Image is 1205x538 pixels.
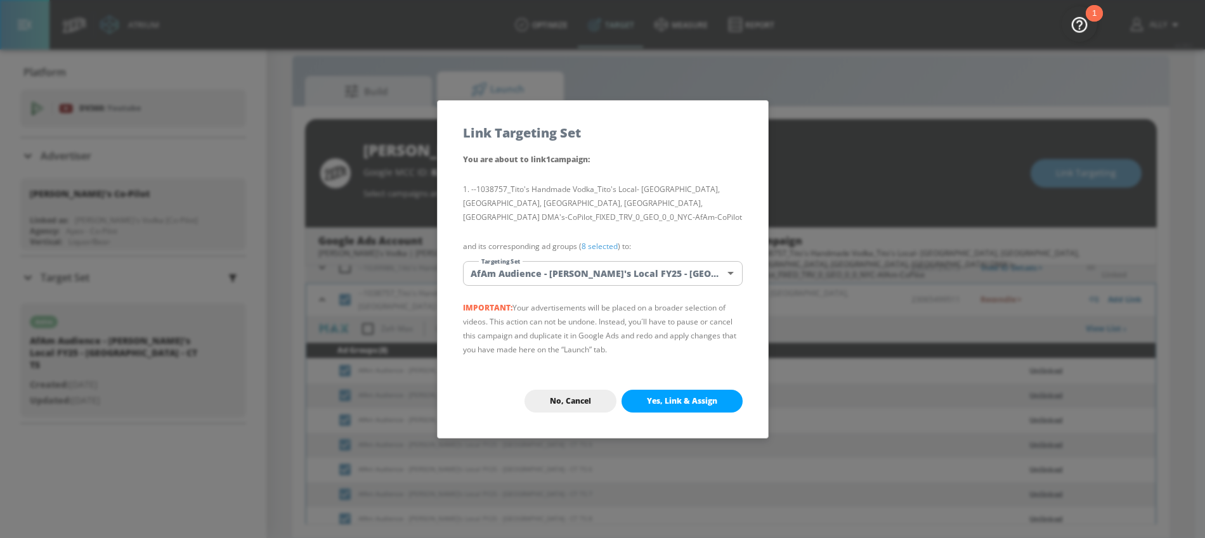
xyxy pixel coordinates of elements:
[582,241,618,252] a: 8 selected
[622,390,743,413] button: Yes, Link & Assign
[647,396,717,406] span: Yes, Link & Assign
[1062,6,1097,42] button: Open Resource Center, 1 new notification
[463,152,743,167] p: You are about to link 1 campaign :
[1092,13,1097,30] div: 1
[463,261,743,286] div: AfAm Audience - [PERSON_NAME]'s Local FY25 - [GEOGRAPHIC_DATA] - CT TS
[463,301,743,357] p: Your advertisements will be placed on a broader selection of videos. This action can not be undon...
[524,390,616,413] button: No, Cancel
[463,302,512,313] span: IMPORTANT:
[463,126,581,139] h5: Link Targeting Set
[463,183,743,224] li: --1038757_Tito's Handmade Vodka_Tito's Local- [GEOGRAPHIC_DATA], [GEOGRAPHIC_DATA], [GEOGRAPHIC_D...
[463,240,743,253] p: and its corresponding ad groups ( ) to:
[550,396,591,406] span: No, Cancel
